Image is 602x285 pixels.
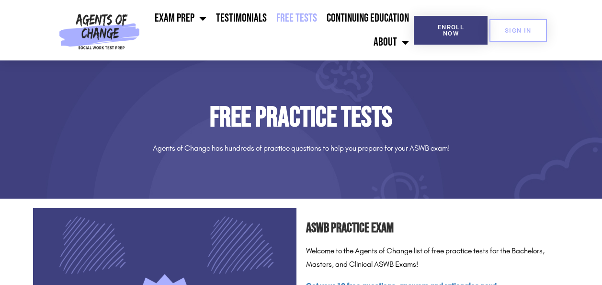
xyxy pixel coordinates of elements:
a: Enroll Now [414,16,488,45]
a: Continuing Education [322,6,414,30]
p: Welcome to the Agents of Change list of free practice tests for the Bachelors, Masters, and Clini... [306,244,569,272]
nav: Menu [144,6,414,54]
a: About [369,30,414,54]
h2: ASWB Practice Exam [306,218,569,239]
a: Exam Prep [150,6,211,30]
span: SIGN IN [505,27,532,34]
a: SIGN IN [489,19,547,42]
h1: Free Practice Tests [33,104,569,132]
a: Free Tests [272,6,322,30]
p: Agents of Change has hundreds of practice questions to help you prepare for your ASWB exam! [33,142,569,155]
span: Enroll Now [429,24,472,36]
a: Testimonials [211,6,272,30]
